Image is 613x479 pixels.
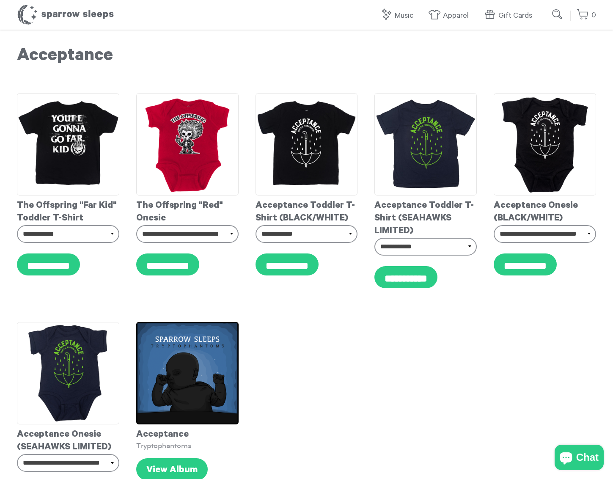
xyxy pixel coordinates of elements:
[374,195,477,238] div: Acceptance Toddler T-Shirt (SEAHAWKS LIMITED)
[17,93,119,195] img: TheOffspring-GoFar_Back_-ToddlerT-shirt_grande.jpg
[136,93,239,195] img: TheOffspring-SkullGuy-Onesie_grande.jpg
[256,93,358,195] img: AcceptanceToddler_grande.jpg
[17,322,119,424] img: AcceptanceOnesieSeahawks_grande.jpg
[380,7,418,25] a: Music
[552,445,606,472] inbox-online-store-chat: Shopify online store chat
[494,195,596,225] div: Acceptance Onesie (BLACK/WHITE)
[256,195,358,225] div: Acceptance Toddler T-Shirt (BLACK/WHITE)
[484,7,536,25] a: Gift Cards
[17,424,119,454] div: Acceptance Onesie (SEAHAWKS LIMITED)
[494,93,596,195] img: AcceptanceOnesie_grande.jpg
[17,47,596,68] h1: Acceptance
[136,424,239,441] div: Acceptance
[428,7,473,25] a: Apparel
[136,195,239,225] div: The Offspring "Red" Onesie
[549,6,566,23] input: Submit
[17,4,114,25] h1: Sparrow Sleeps
[374,93,477,195] img: AcceptanceToddlerSeahawks_grande.jpg
[136,441,239,450] div: Tryptophantoms
[136,322,239,424] img: SparrowSleeps-Acceptance-TryptophantomsCover_grande.png
[577,6,596,25] a: 0
[17,195,119,225] div: The Offspring "Far Kid" Toddler T-Shirt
